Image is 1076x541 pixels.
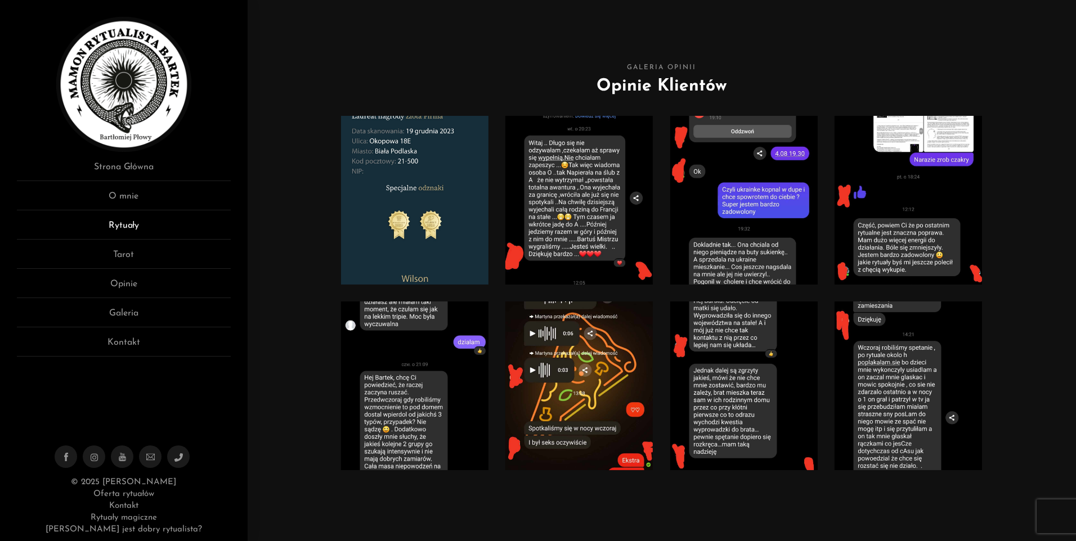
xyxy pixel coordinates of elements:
a: Tarot [17,248,231,269]
a: O mnie [17,190,231,210]
span: Galeria Opinii [341,62,983,74]
a: Oferta rytuałów [93,490,154,498]
a: Kontakt [109,502,138,510]
a: Opinie [17,277,231,298]
a: [PERSON_NAME] jest dobry rytualista? [46,525,202,534]
a: Rytuały magiczne [91,513,157,522]
a: Galeria [17,306,231,327]
img: Rytualista Bartek [56,17,191,152]
h1: Opinie Klientów [341,74,983,99]
a: Kontakt [17,336,231,357]
a: Strona Główna [17,160,231,181]
a: Rytuały [17,219,231,240]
